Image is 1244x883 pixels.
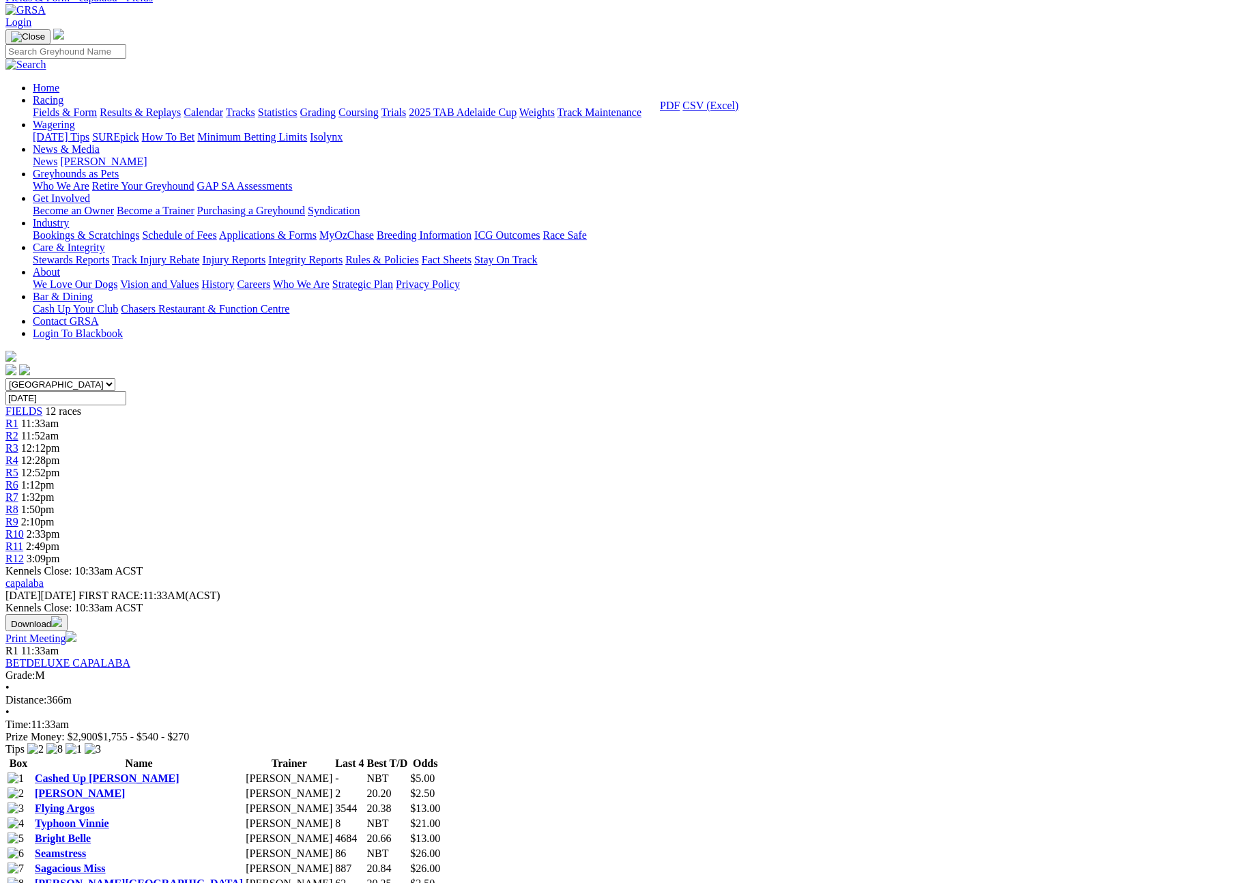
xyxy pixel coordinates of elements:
td: [PERSON_NAME] [245,862,333,875]
td: 20.66 [366,832,409,845]
span: R6 [5,479,18,491]
a: About [33,266,60,278]
td: [PERSON_NAME] [245,817,333,830]
a: PDF [660,100,680,111]
a: ICG Outcomes [474,229,540,241]
a: Stay On Track [474,254,537,265]
div: Wagering [33,131,1239,143]
span: [DATE] [5,590,76,601]
a: Industry [33,217,69,229]
img: Close [11,31,45,42]
td: NBT [366,847,409,860]
span: R5 [5,467,18,478]
span: $21.00 [410,817,440,829]
span: Tips [5,743,25,755]
span: 3:09pm [27,553,60,564]
a: Race Safe [543,229,586,241]
a: Injury Reports [202,254,265,265]
th: Best T/D [366,757,409,770]
a: Retire Your Greyhound [92,180,194,192]
a: Trials [381,106,406,118]
a: Care & Integrity [33,242,105,253]
td: 2 [334,787,364,800]
a: We Love Our Dogs [33,278,117,290]
img: Search [5,59,46,71]
span: $13.00 [410,833,440,844]
span: Kennels Close: 10:33am ACST [5,565,143,577]
span: 11:33am [21,645,59,656]
a: R9 [5,516,18,527]
a: R2 [5,430,18,441]
th: Last 4 [334,757,364,770]
td: 86 [334,847,364,860]
td: 20.20 [366,787,409,800]
td: [PERSON_NAME] [245,802,333,815]
td: - [334,772,364,785]
a: Cashed Up [PERSON_NAME] [35,772,179,784]
a: Login [5,16,31,28]
span: Time: [5,719,31,730]
a: Vision and Values [120,278,199,290]
a: R3 [5,442,18,454]
span: 2:10pm [21,516,55,527]
span: $13.00 [410,802,440,814]
div: Bar & Dining [33,303,1239,315]
span: 12:12pm [21,442,60,454]
span: $1,755 - $540 - $270 [98,731,190,742]
span: 12 races [45,405,81,417]
span: 1:12pm [21,479,55,491]
a: Fields & Form [33,106,97,118]
td: [PERSON_NAME] [245,832,333,845]
a: Home [33,82,59,93]
td: [PERSON_NAME] [245,772,333,785]
span: $26.00 [410,863,440,874]
div: Greyhounds as Pets [33,180,1239,192]
span: $2.50 [410,787,435,799]
a: R11 [5,540,23,552]
a: R4 [5,454,18,466]
a: How To Bet [142,131,195,143]
a: Who We Are [33,180,89,192]
a: Become a Trainer [117,205,194,216]
a: R12 [5,553,24,564]
a: Wagering [33,119,75,130]
a: Chasers Restaurant & Function Centre [121,303,289,315]
div: News & Media [33,156,1239,168]
a: Results & Replays [100,106,181,118]
div: Prize Money: $2,900 [5,731,1239,743]
span: Box [10,757,28,769]
img: 2 [8,787,24,800]
a: Privacy Policy [396,278,460,290]
a: R1 [5,418,18,429]
a: MyOzChase [319,229,374,241]
a: Print Meeting [5,633,76,644]
div: 11:33am [5,719,1239,731]
a: Purchasing a Greyhound [197,205,305,216]
span: • [5,682,10,693]
button: Toggle navigation [5,29,50,44]
td: 4684 [334,832,364,845]
img: 4 [8,817,24,830]
a: 2025 TAB Adelaide Cup [409,106,517,118]
div: 366m [5,694,1239,706]
div: Get Involved [33,205,1239,217]
th: Name [34,757,244,770]
span: R7 [5,491,18,503]
a: Rules & Policies [345,254,419,265]
a: Integrity Reports [268,254,343,265]
a: Schedule of Fees [142,229,216,241]
a: Applications & Forms [219,229,317,241]
a: Weights [519,106,555,118]
span: FIELDS [5,405,42,417]
a: Contact GRSA [33,315,98,327]
th: Odds [409,757,441,770]
div: Download [660,100,738,112]
a: Isolynx [310,131,343,143]
span: 2:49pm [26,540,59,552]
img: 3 [85,743,101,755]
